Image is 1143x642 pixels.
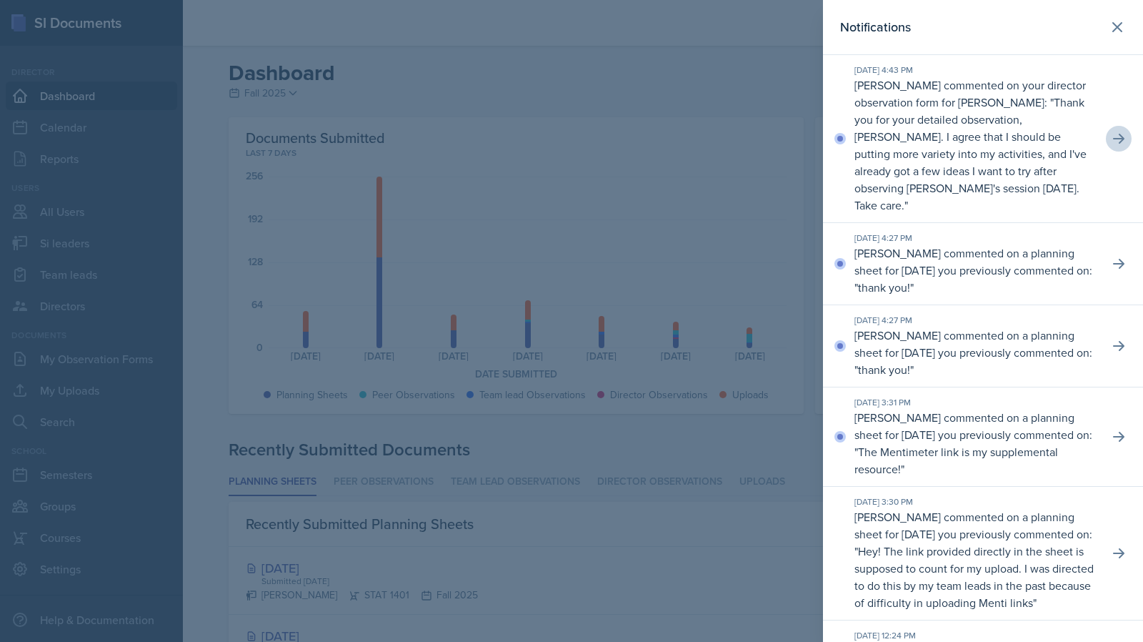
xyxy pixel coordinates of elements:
[854,76,1097,214] p: [PERSON_NAME] commented on your director observation form for [PERSON_NAME]: " "
[854,444,1058,477] p: The Mentimeter link is my supplemental resource!
[840,17,911,37] h2: Notifications
[854,327,1097,378] p: [PERSON_NAME] commented on a planning sheet for [DATE] you previously commented on: " "
[854,543,1094,611] p: Hey! The link provided directly in the sheet is supposed to count for my upload. I was directed t...
[854,64,1097,76] div: [DATE] 4:43 PM
[854,508,1097,611] p: [PERSON_NAME] commented on a planning sheet for [DATE] you previously commented on: " "
[854,94,1087,213] p: Thank you for your detailed observation, [PERSON_NAME]. I agree that I should be putting more var...
[854,409,1097,478] p: [PERSON_NAME] commented on a planning sheet for [DATE] you previously commented on: " "
[854,495,1097,508] div: [DATE] 3:30 PM
[858,280,910,295] p: thank you!
[854,629,1097,642] div: [DATE] 12:24 PM
[854,396,1097,409] div: [DATE] 3:31 PM
[858,362,910,377] p: thank you!
[854,314,1097,327] div: [DATE] 4:27 PM
[854,245,1097,296] p: [PERSON_NAME] commented on a planning sheet for [DATE] you previously commented on: " "
[854,232,1097,245] div: [DATE] 4:27 PM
